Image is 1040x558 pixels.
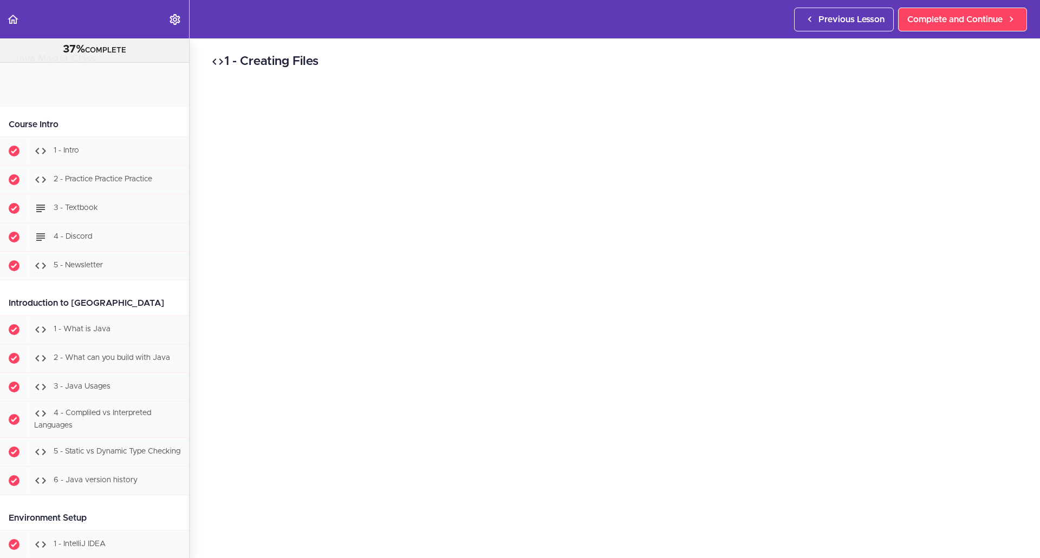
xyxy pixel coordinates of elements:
[54,233,92,240] span: 4 - Discord
[168,13,181,26] svg: Settings Menu
[6,13,19,26] svg: Back to course curriculum
[63,44,85,55] span: 37%
[794,8,894,31] a: Previous Lesson
[54,261,103,269] span: 5 - Newsletter
[54,383,110,390] span: 3 - Java Usages
[54,325,110,333] span: 1 - What is Java
[898,8,1027,31] a: Complete and Continue
[14,43,175,57] div: COMPLETE
[34,409,151,429] span: 4 - Compliled vs Interpreted Languages
[54,204,98,212] span: 3 - Textbook
[54,540,106,548] span: 1 - IntelliJ IDEA
[907,13,1003,26] span: Complete and Continue
[54,476,138,484] span: 6 - Java version history
[54,147,79,154] span: 1 - Intro
[211,52,1018,71] h2: 1 - Creating Files
[818,13,885,26] span: Previous Lesson
[54,448,180,455] span: 5 - Static vs Dynamic Type Checking
[54,354,170,362] span: 2 - What can you build with Java
[54,175,152,183] span: 2 - Practice Practice Practice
